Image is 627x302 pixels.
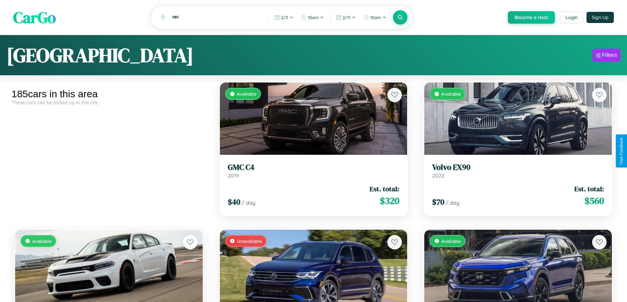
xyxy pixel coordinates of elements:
[619,138,624,164] div: Give Feedback
[441,238,461,244] span: Available
[13,7,56,28] span: CarGo
[592,49,620,62] button: Filters
[12,88,206,100] div: 185 cars in this area
[360,12,390,23] button: 10am
[446,199,459,206] span: / day
[308,15,319,20] span: 10am
[587,12,614,23] button: Sign Up
[432,163,604,172] h3: Volvo EX90
[343,15,351,20] span: 2 / 11
[432,197,444,207] span: $ 70
[441,91,461,97] span: Available
[228,197,240,207] span: $ 40
[508,11,555,24] button: Become a Host
[281,15,288,20] span: 2 / 3
[602,52,617,58] div: Filters
[7,42,194,69] h1: [GEOGRAPHIC_DATA]
[228,163,400,172] h3: GMC C4
[228,172,239,179] span: 2019
[32,238,52,244] span: Available
[271,12,297,23] button: 2/3
[237,238,262,244] span: Unavailable
[380,194,399,207] span: $ 320
[298,12,327,23] button: 10am
[574,184,604,194] span: Est. total:
[370,15,381,20] span: 10am
[585,194,604,207] span: $ 560
[242,199,255,206] span: / day
[432,172,444,179] span: 2022
[333,12,359,23] button: 2/11
[237,91,256,97] span: Available
[228,163,400,179] a: GMC C42019
[370,184,399,194] span: Est. total:
[432,163,604,179] a: Volvo EX902022
[560,12,583,23] button: Login
[12,100,206,105] div: These cars can be picked up in this city.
